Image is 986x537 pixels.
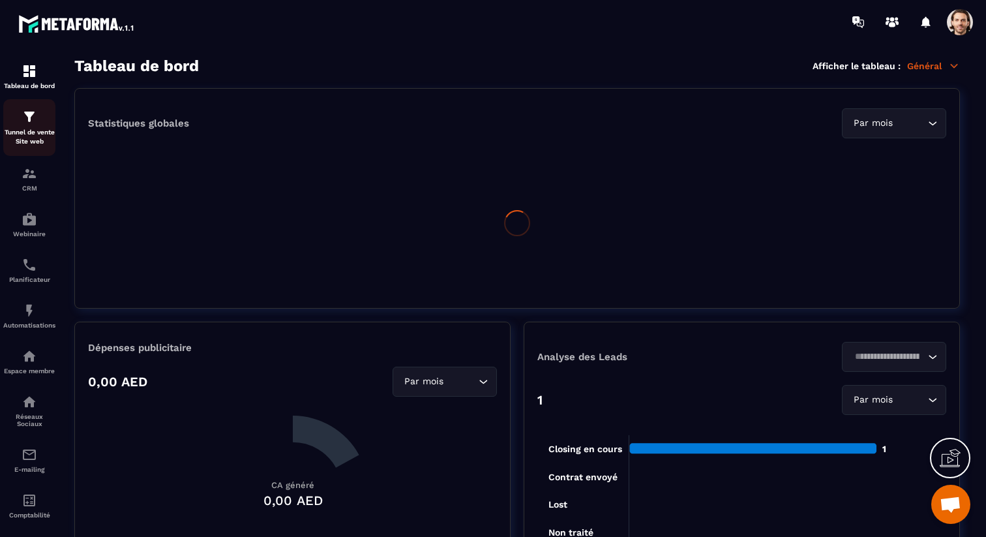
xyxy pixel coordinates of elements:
tspan: Lost [548,499,567,510]
a: automationsautomationsWebinaire [3,202,55,247]
img: accountant [22,493,37,508]
p: Webinaire [3,230,55,238]
p: Statistiques globales [88,117,189,129]
img: automations [22,211,37,227]
a: formationformationCRM [3,156,55,202]
input: Search for option [895,393,925,407]
img: formation [22,63,37,79]
img: scheduler [22,257,37,273]
h3: Tableau de bord [74,57,199,75]
a: automationsautomationsEspace membre [3,339,55,384]
tspan: Contrat envoyé [548,472,618,483]
input: Search for option [446,375,475,389]
p: Réseaux Sociaux [3,413,55,427]
input: Search for option [850,350,925,364]
p: CRM [3,185,55,192]
p: 1 [537,392,543,408]
span: Par mois [850,116,895,130]
p: Analyse des Leads [537,351,742,363]
span: Par mois [401,375,446,389]
img: email [22,447,37,463]
p: Planificateur [3,276,55,283]
span: Par mois [850,393,895,407]
a: social-networksocial-networkRéseaux Sociaux [3,384,55,437]
div: Search for option [842,108,946,138]
img: social-network [22,394,37,410]
p: Automatisations [3,322,55,329]
p: Dépenses publicitaire [88,342,497,354]
p: Afficher le tableau : [813,61,901,71]
a: formationformationTunnel de vente Site web [3,99,55,156]
img: automations [22,348,37,364]
a: emailemailE-mailing [3,437,55,483]
img: formation [22,166,37,181]
img: formation [22,109,37,125]
input: Search for option [895,116,925,130]
div: Search for option [842,385,946,415]
a: schedulerschedulerPlanificateur [3,247,55,293]
p: Comptabilité [3,512,55,519]
div: Search for option [393,367,497,397]
p: 0,00 AED [88,374,147,390]
img: logo [18,12,136,35]
a: formationformationTableau de bord [3,54,55,99]
tspan: Closing en cours [548,444,622,455]
p: Général [907,60,960,72]
p: Tableau de bord [3,82,55,89]
a: automationsautomationsAutomatisations [3,293,55,339]
p: Tunnel de vente Site web [3,128,55,146]
p: E-mailing [3,466,55,473]
a: accountantaccountantComptabilité [3,483,55,529]
p: Espace membre [3,367,55,375]
img: automations [22,303,37,318]
div: Search for option [842,342,946,372]
div: Ouvrir le chat [931,485,970,524]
